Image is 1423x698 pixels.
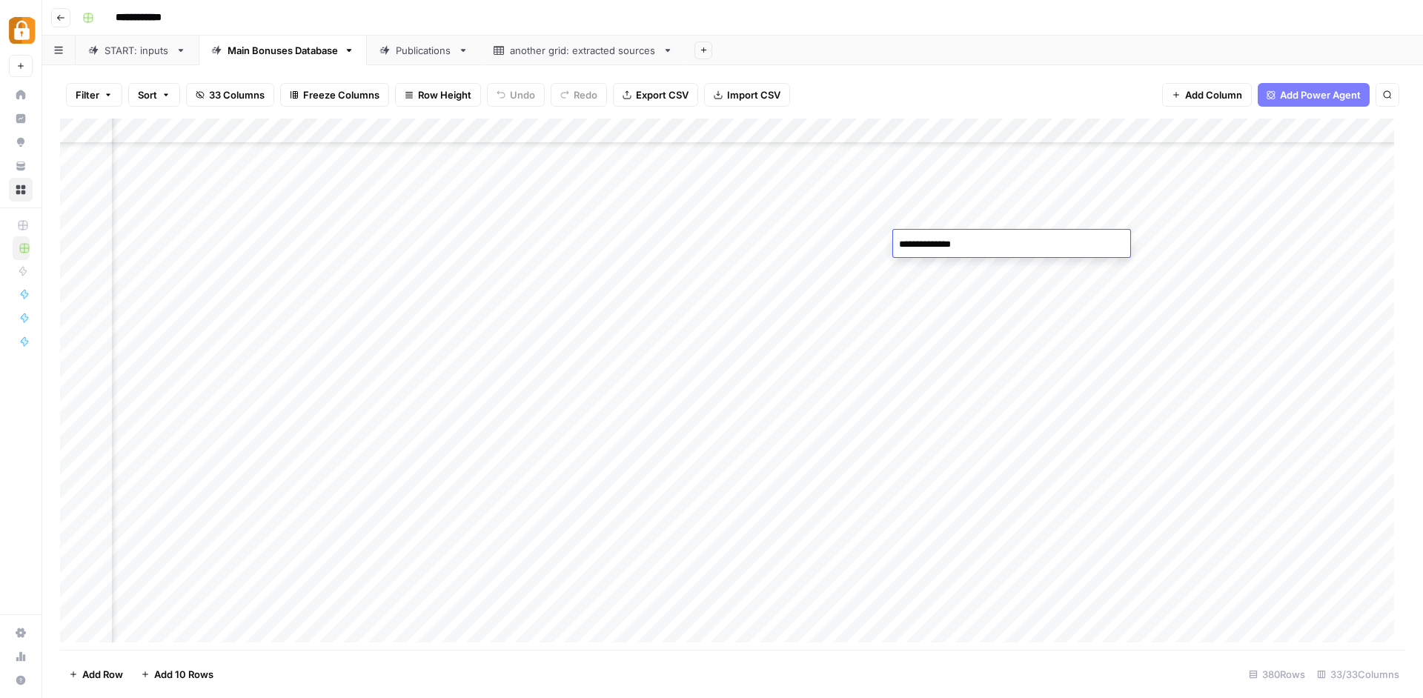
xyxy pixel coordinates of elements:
[199,36,367,65] a: Main Bonuses Database
[105,43,170,58] div: START: inputs
[186,83,274,107] button: 33 Columns
[510,43,657,58] div: another grid: extracted sources
[9,12,33,49] button: Workspace: Adzz
[228,43,338,58] div: Main Bonuses Database
[138,87,157,102] span: Sort
[9,178,33,202] a: Browse
[9,83,33,107] a: Home
[613,83,698,107] button: Export CSV
[1280,87,1361,102] span: Add Power Agent
[418,87,471,102] span: Row Height
[1243,662,1311,686] div: 380 Rows
[9,154,33,178] a: Your Data
[636,87,689,102] span: Export CSV
[481,36,686,65] a: another grid: extracted sources
[128,83,180,107] button: Sort
[76,87,99,102] span: Filter
[66,83,122,107] button: Filter
[704,83,790,107] button: Import CSV
[132,662,222,686] button: Add 10 Rows
[1185,87,1242,102] span: Add Column
[209,87,265,102] span: 33 Columns
[727,87,780,102] span: Import CSV
[367,36,481,65] a: Publications
[9,645,33,668] a: Usage
[280,83,389,107] button: Freeze Columns
[9,130,33,154] a: Opportunities
[154,667,213,682] span: Add 10 Rows
[60,662,132,686] button: Add Row
[1258,83,1370,107] button: Add Power Agent
[76,36,199,65] a: START: inputs
[574,87,597,102] span: Redo
[9,107,33,130] a: Insights
[510,87,535,102] span: Undo
[487,83,545,107] button: Undo
[9,621,33,645] a: Settings
[395,83,481,107] button: Row Height
[1311,662,1405,686] div: 33/33 Columns
[551,83,607,107] button: Redo
[396,43,452,58] div: Publications
[303,87,379,102] span: Freeze Columns
[9,668,33,692] button: Help + Support
[9,17,36,44] img: Adzz Logo
[1162,83,1252,107] button: Add Column
[82,667,123,682] span: Add Row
